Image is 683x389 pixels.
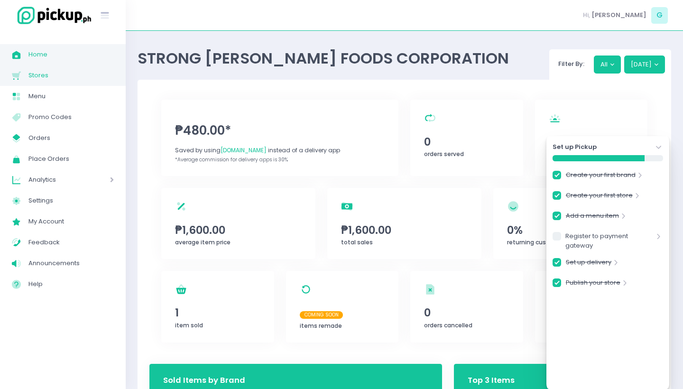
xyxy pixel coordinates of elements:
[493,188,647,259] a: 0%returning customers
[410,271,523,343] a: 0orders cancelled
[553,142,597,152] strong: Set up Pickup
[424,321,472,329] span: orders cancelled
[327,188,481,259] a: ₱1,600.00total sales
[28,215,114,228] span: My Account
[507,238,568,246] span: returning customers
[566,211,619,224] a: Add a menu item
[341,222,468,238] span: ₱1,600.00
[341,238,373,246] span: total sales
[175,222,302,238] span: ₱1,600.00
[535,100,648,176] a: 1orders
[591,10,646,20] span: [PERSON_NAME]
[507,222,634,238] span: 0%
[566,170,636,183] a: Create your first brand
[221,146,267,154] span: [DOMAIN_NAME]
[175,156,288,163] span: *Average commission for delivery apps is 30%
[565,232,654,250] a: Register to payment gateway
[594,56,621,74] button: All
[300,311,343,319] span: Coming Soon
[28,90,114,102] span: Menu
[161,188,315,259] a: ₱1,600.00average item price
[28,194,114,207] span: Settings
[549,134,634,150] span: 1
[566,278,620,291] a: Publish your store
[424,305,509,321] span: 0
[28,153,114,165] span: Place Orders
[28,236,114,249] span: Feedback
[424,150,464,158] span: orders served
[624,56,665,74] button: [DATE]
[28,257,114,269] span: Announcements
[163,374,245,386] h3: Sold Items by Brand
[175,146,385,155] div: Saved by using instead of a delivery app
[161,271,274,343] a: 1item sold
[12,5,92,26] img: logo
[566,191,633,204] a: Create your first store
[175,305,260,321] span: 1
[175,121,385,140] span: ₱480.00*
[138,47,509,69] span: STRONG [PERSON_NAME] FOODS CORPORATION
[535,271,648,343] a: 0refunded orders
[410,100,523,176] a: 0orders served
[651,7,668,24] span: G
[566,258,611,270] a: Set up delivery
[175,238,231,246] span: average item price
[583,10,590,20] span: Hi,
[28,69,114,82] span: Stores
[28,278,114,290] span: Help
[424,134,509,150] span: 0
[28,132,114,144] span: Orders
[28,174,83,186] span: Analytics
[28,48,114,61] span: Home
[28,111,114,123] span: Promo Codes
[175,321,203,329] span: item sold
[555,59,588,68] span: Filter By:
[300,322,342,330] span: items remade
